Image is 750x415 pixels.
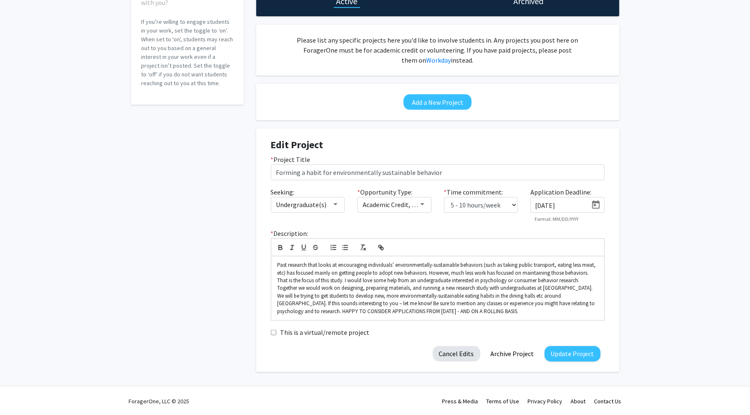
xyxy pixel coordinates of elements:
p: Please list any specific projects here you'd like to involve students in. Any projects you post h... [296,35,579,65]
label: Time commitment: [444,187,503,197]
strong: Edit Project [271,138,323,151]
a: Terms of Use [487,397,520,405]
a: Workday [426,56,451,64]
span: Undergraduate(s) [276,200,327,209]
p: If you’re willing to engage students in your work, set the toggle to ‘on’. When set to 'on', stud... [141,18,233,88]
span: Academic Credit, Volunteer [363,200,440,209]
label: Project Title [271,154,311,164]
a: Press & Media [442,397,478,405]
a: Contact Us [594,397,621,405]
iframe: Chat [6,377,35,409]
button: Archive Project [485,346,540,362]
a: About [571,397,586,405]
button: Open calendar [588,197,604,213]
label: This is a virtual/remote project [280,327,370,337]
label: Description: [271,228,308,238]
mat-hint: Format: MM/DD/YYYY [535,216,578,222]
button: Cancel Edits [433,346,480,362]
p: Past research that looks at encouraging individuals’ environmentally-sustainable behaviors (such ... [278,261,598,315]
button: Update Project [545,346,601,362]
label: Seeking: [271,187,295,197]
a: Privacy Policy [528,397,563,405]
label: Application Deadline: [530,187,591,197]
label: Opportunity Type: [357,187,412,197]
button: Add a New Project [404,94,472,110]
